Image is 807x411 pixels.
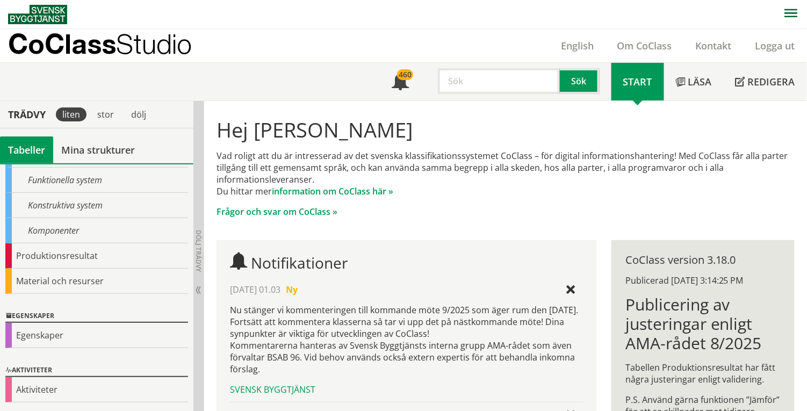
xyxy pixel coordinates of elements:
img: Svensk Byggtjänst [8,5,67,24]
span: Studio [116,28,192,60]
div: 460 [397,69,413,80]
p: Vad roligt att du är intresserad av det svenska klassifikationssystemet CoClass – för digital inf... [217,150,794,197]
div: Funktionella system [5,168,188,193]
h1: Publicering av justeringar enligt AMA-rådet 8/2025 [625,295,780,353]
a: information om CoClass här » [272,185,393,197]
input: Sök [438,68,560,94]
p: Tabellen Produktionsresultat har fått några justeringar enligt validering. [625,362,780,385]
a: CoClassStudio [8,29,215,62]
div: Komponenter [5,218,188,243]
a: Kontakt [684,39,744,52]
button: Sök [560,68,600,94]
a: Om CoClass [606,39,684,52]
p: Nu stänger vi kommenteringen till kommande möte 9/2025 som äger rum den [DATE]. Fortsätt att komm... [230,304,583,375]
div: Aktiviteter [5,364,188,377]
div: Publicerad [DATE] 3:14:25 PM [625,275,780,286]
a: Läsa [664,63,724,100]
a: English [549,39,606,52]
div: Konstruktiva system [5,193,188,218]
span: Start [623,75,652,88]
a: Frågor och svar om CoClass » [217,206,337,218]
span: Notifikationer [392,74,409,91]
a: Start [611,63,664,100]
div: Egenskaper [5,323,188,348]
span: Notifikationer [251,253,348,273]
a: Redigera [724,63,807,100]
span: Läsa [688,75,712,88]
span: Ny [286,284,298,295]
div: Aktiviteter [5,377,188,402]
div: liten [56,107,87,121]
div: Material och resurser [5,269,188,294]
div: Produktionsresultat [5,243,188,269]
span: [DATE] 01.03 [230,284,280,295]
a: Mina strukturer [53,136,143,163]
div: Svensk Byggtjänst [230,384,583,395]
a: Logga ut [744,39,807,52]
div: dölj [125,107,153,121]
h1: Hej [PERSON_NAME] [217,118,794,141]
div: Trädvy [2,109,52,120]
div: stor [91,107,120,121]
p: CoClass [8,38,192,50]
div: Egenskaper [5,310,188,323]
div: CoClass version 3.18.0 [625,254,780,266]
span: Redigera [748,75,795,88]
a: 460 [380,63,421,100]
span: Dölj trädvy [194,230,203,272]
